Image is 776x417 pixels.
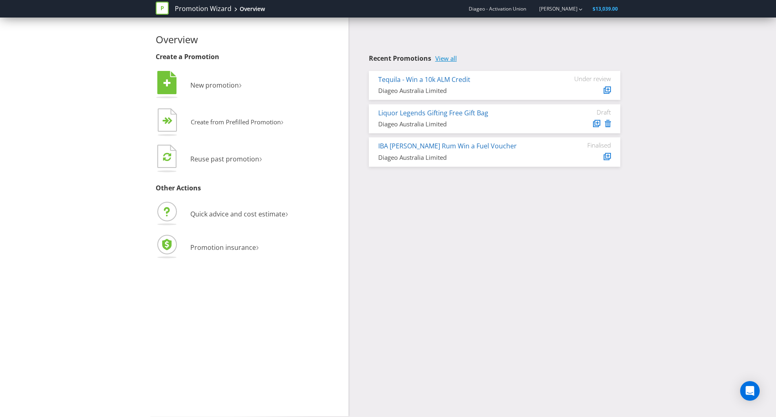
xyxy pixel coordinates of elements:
span: › [281,115,284,128]
div: Diageo Australia Limited [378,86,550,95]
h3: Other Actions [156,185,342,192]
span: › [239,77,242,91]
div: Diageo Australia Limited [378,120,550,128]
a: Tequila - Win a 10k ALM Credit [378,75,470,84]
a: Liquor Legends Gifting Free Gift Bag [378,108,488,117]
h3: Create a Promotion [156,53,342,61]
div: Under review [562,75,611,82]
a: Promotion Wizard [175,4,231,13]
tspan:  [163,152,171,161]
span: Promotion insurance [190,243,256,252]
a: View all [435,55,457,62]
button: Create from Prefilled Promotion› [156,106,284,139]
a: [PERSON_NAME] [531,5,578,12]
tspan:  [163,79,171,88]
a: IBA [PERSON_NAME] Rum Win a Fuel Voucher [378,141,517,150]
span: Recent Promotions [369,54,431,63]
span: › [256,240,259,253]
span: Quick advice and cost estimate [190,210,285,218]
span: Create from Prefilled Promotion [191,118,281,126]
div: Open Intercom Messenger [740,381,760,401]
span: › [285,206,288,220]
h2: Overview [156,34,342,45]
span: Diageo - Activation Union [469,5,526,12]
span: › [259,151,262,165]
div: Finalised [562,141,611,149]
div: Diageo Australia Limited [378,153,550,162]
a: Promotion insurance› [156,243,259,252]
a: Quick advice and cost estimate› [156,210,288,218]
div: Draft [562,108,611,116]
span: New promotion [190,81,239,90]
span: Reuse past promotion [190,154,259,163]
tspan:  [168,117,173,125]
div: Overview [240,5,265,13]
span: $13,039.00 [593,5,618,12]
